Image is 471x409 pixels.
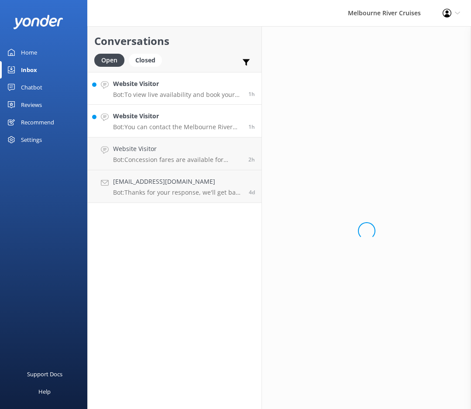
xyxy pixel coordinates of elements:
[88,170,261,203] a: [EMAIL_ADDRESS][DOMAIN_NAME]Bot:Thanks for your response, we'll get back to you as soon as we can...
[13,15,63,29] img: yonder-white-logo.png
[94,54,124,67] div: Open
[21,113,54,131] div: Recommend
[248,90,255,98] span: Oct 07 2025 12:00pm (UTC +11:00) Australia/Sydney
[129,55,166,65] a: Closed
[21,61,37,79] div: Inbox
[88,137,261,170] a: Website VisitorBot:Concession fares are available for sightseeing cruises to holders of an [DEMOG...
[94,55,129,65] a: Open
[21,131,42,148] div: Settings
[88,72,261,105] a: Website VisitorBot:To view live availability and book your Melbourne River Cruise experience, ple...
[249,189,255,196] span: Oct 02 2025 05:12pm (UTC +11:00) Australia/Sydney
[88,105,261,137] a: Website VisitorBot:You can contact the Melbourne River Cruises team by emailing [EMAIL_ADDRESS][D...
[21,44,37,61] div: Home
[113,189,242,196] p: Bot: Thanks for your response, we'll get back to you as soon as we can during opening hours.
[248,123,255,131] span: Oct 07 2025 11:36am (UTC +11:00) Australia/Sydney
[21,96,42,113] div: Reviews
[21,79,42,96] div: Chatbot
[113,144,242,154] h4: Website Visitor
[113,91,242,99] p: Bot: To view live availability and book your Melbourne River Cruise experience, please visit [URL...
[248,156,255,163] span: Oct 07 2025 10:31am (UTC +11:00) Australia/Sydney
[113,79,242,89] h4: Website Visitor
[113,123,242,131] p: Bot: You can contact the Melbourne River Cruises team by emailing [EMAIL_ADDRESS][DOMAIN_NAME]. V...
[129,54,162,67] div: Closed
[38,383,51,400] div: Help
[113,111,242,121] h4: Website Visitor
[27,365,62,383] div: Support Docs
[94,33,255,49] h2: Conversations
[113,177,242,186] h4: [EMAIL_ADDRESS][DOMAIN_NAME]
[113,156,242,164] p: Bot: Concession fares are available for sightseeing cruises to holders of an [DEMOGRAPHIC_DATA] s...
